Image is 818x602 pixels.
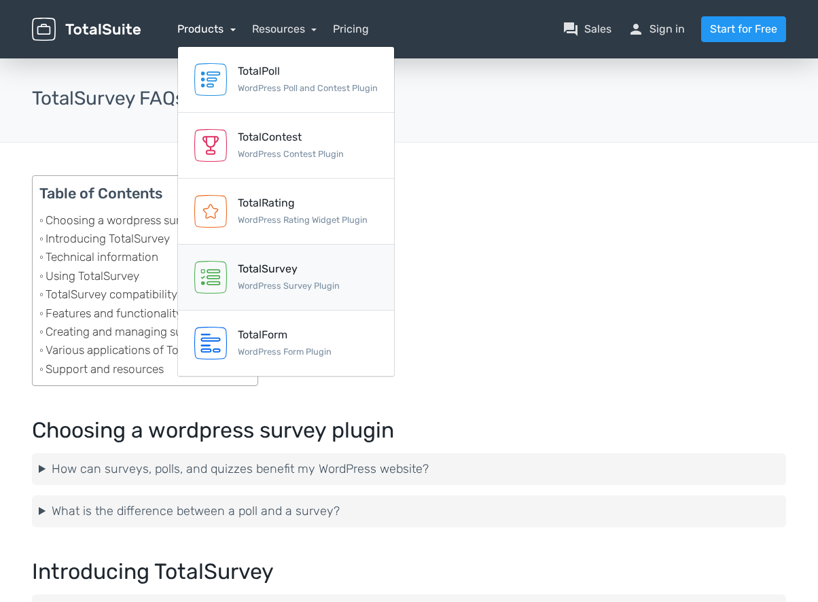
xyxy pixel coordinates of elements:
[22,22,33,33] img: logo_orange.svg
[238,83,378,93] small: WordPress Poll and Contest Plugin
[238,215,368,225] small: WordPress Rating Widget Plugin
[39,502,779,520] summary: What is the difference between a poll and a survey?
[194,195,227,228] img: TotalRating
[32,88,786,109] h3: TotalSurvey FAQs
[35,35,157,48] div: ドメイン: [DOMAIN_NAME]
[178,113,394,179] a: TotalContest WordPress Contest Plugin
[61,82,113,90] div: ドメイン概要
[32,18,141,41] img: TotalSuite for WordPress
[39,460,779,478] summary: How can surveys, polls, and quizzes benefit my WordPress website?
[238,63,378,79] div: TotalPoll
[39,323,210,341] a: Creating and managing surveys
[563,21,579,37] span: question_answer
[39,211,234,230] a: Choosing a wordpress survey plugin
[32,419,786,442] h2: Choosing a wordpress survey plugin
[333,21,369,37] a: Pricing
[238,347,332,357] small: WordPress Form Plugin
[39,267,139,285] a: Using TotalSurvey
[22,35,33,48] img: website_grey.svg
[39,230,170,248] a: Introducing TotalSurvey
[194,327,227,359] img: TotalForm
[39,360,164,378] a: Support and resources
[238,327,332,343] div: TotalForm
[178,179,394,245] a: TotalRating WordPress Rating Widget Plugin
[628,21,685,37] a: personSign in
[628,21,644,37] span: person
[238,149,344,159] small: WordPress Contest Plugin
[194,129,227,162] img: TotalContest
[143,80,154,91] img: tab_keywords_by_traffic_grey.svg
[194,261,227,294] img: TotalSurvey
[252,22,317,35] a: Resources
[158,82,219,90] div: キーワード流入
[701,16,786,42] a: Start for Free
[238,281,340,291] small: WordPress Survey Plugin
[238,129,344,145] div: TotalContest
[178,311,394,376] a: TotalForm WordPress Form Plugin
[32,560,786,584] h2: Introducing TotalSurvey
[39,285,244,304] a: TotalSurvey compatibility and security
[39,248,158,266] a: Technical information
[563,21,611,37] a: question_answerSales
[238,261,340,277] div: TotalSurvey
[39,304,182,323] a: Features and functionality
[38,22,67,33] div: v 4.0.25
[238,195,368,211] div: TotalRating
[178,47,394,113] a: TotalPoll WordPress Poll and Contest Plugin
[177,22,236,35] a: Products
[46,80,57,91] img: tab_domain_overview_orange.svg
[194,63,227,96] img: TotalPoll
[39,341,228,359] a: Various applications of TotalSurvey
[178,245,394,311] a: TotalSurvey WordPress Survey Plugin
